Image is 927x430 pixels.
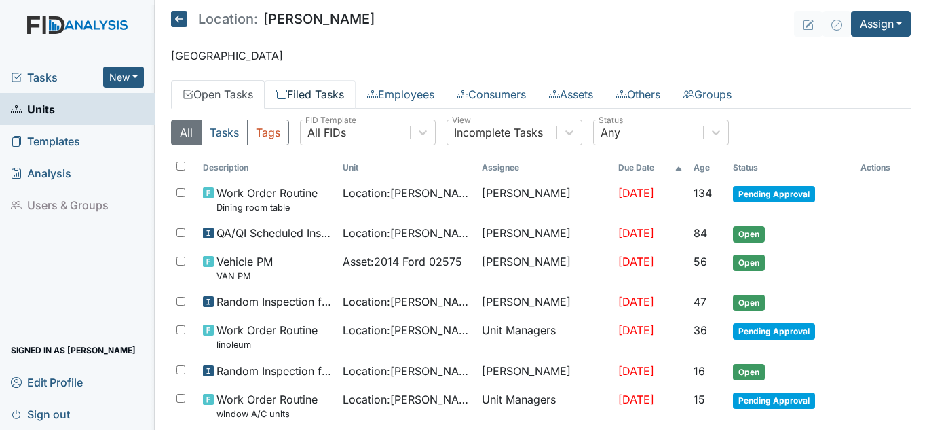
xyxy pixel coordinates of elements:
span: Random Inspection for Afternoon [216,293,331,310]
span: Location : [PERSON_NAME] [343,363,471,379]
span: 134 [694,186,712,200]
small: Dining room table [216,201,318,214]
span: Pending Approval [733,186,815,202]
span: [DATE] [618,295,654,308]
a: Filed Tasks [265,80,356,109]
span: Pending Approval [733,323,815,340]
small: window A/C units [216,408,318,420]
th: Toggle SortBy [613,156,688,179]
a: Consumers [446,80,537,109]
div: Incomplete Tasks [454,124,543,141]
td: [PERSON_NAME] [476,248,613,288]
span: 56 [694,255,707,268]
span: Units [11,98,55,120]
span: Location : [PERSON_NAME] [343,225,471,241]
small: linoleum [216,338,318,351]
span: [DATE] [618,364,654,378]
span: Work Order Routine Dining room table [216,185,318,214]
a: Others [605,80,672,109]
span: [DATE] [618,393,654,406]
span: Location : [PERSON_NAME] [343,293,471,310]
span: Analysis [11,162,71,183]
button: Assign [851,11,911,37]
span: Location: [198,12,258,26]
span: Signed in as [PERSON_NAME] [11,340,136,361]
span: 84 [694,226,707,240]
span: 15 [694,393,705,406]
span: Location : [PERSON_NAME] [343,391,471,408]
span: Vehicle PM VAN PM [216,253,273,283]
div: All FIDs [307,124,346,141]
span: Work Order Routine window A/C units [216,391,318,420]
th: Assignee [476,156,613,179]
td: [PERSON_NAME] [476,179,613,219]
input: Toggle All Rows Selected [176,162,185,171]
td: [PERSON_NAME] [476,219,613,248]
div: Type filter [171,120,289,145]
span: 36 [694,323,707,337]
th: Toggle SortBy [688,156,728,179]
span: Sign out [11,404,70,425]
p: [GEOGRAPHIC_DATA] [171,48,911,64]
td: [PERSON_NAME] [476,288,613,317]
span: Open [733,295,765,311]
span: Templates [11,130,80,151]
a: Assets [537,80,605,109]
th: Toggle SortBy [197,156,337,179]
span: Location : [PERSON_NAME] [343,185,471,201]
span: Open [733,364,765,380]
span: 16 [694,364,705,378]
small: VAN PM [216,270,273,283]
span: [DATE] [618,186,654,200]
span: Work Order Routine linoleum [216,322,318,351]
td: Unit Managers [476,386,613,426]
span: Random Inspection for Evening [216,363,331,379]
span: Location : [PERSON_NAME] [343,322,471,338]
a: Groups [672,80,743,109]
span: 47 [694,295,706,308]
span: [DATE] [618,255,654,268]
th: Actions [855,156,911,179]
td: [PERSON_NAME] [476,357,613,386]
h5: [PERSON_NAME] [171,11,375,27]
button: Tasks [201,120,248,145]
span: Open [733,226,765,243]
button: Tags [247,120,289,145]
button: New [103,67,144,88]
td: Unit Managers [476,317,613,357]
button: All [171,120,202,145]
span: QA/QI Scheduled Inspection [216,225,331,241]
a: Open Tasks [171,80,265,109]
span: Open [733,255,765,271]
div: Any [601,124,620,141]
span: Edit Profile [11,372,83,393]
span: [DATE] [618,323,654,337]
span: Asset : 2014 Ford 02575 [343,253,462,270]
th: Toggle SortBy [727,156,854,179]
span: [DATE] [618,226,654,240]
span: Pending Approval [733,393,815,409]
a: Tasks [11,69,103,86]
th: Toggle SortBy [337,156,476,179]
a: Employees [356,80,446,109]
